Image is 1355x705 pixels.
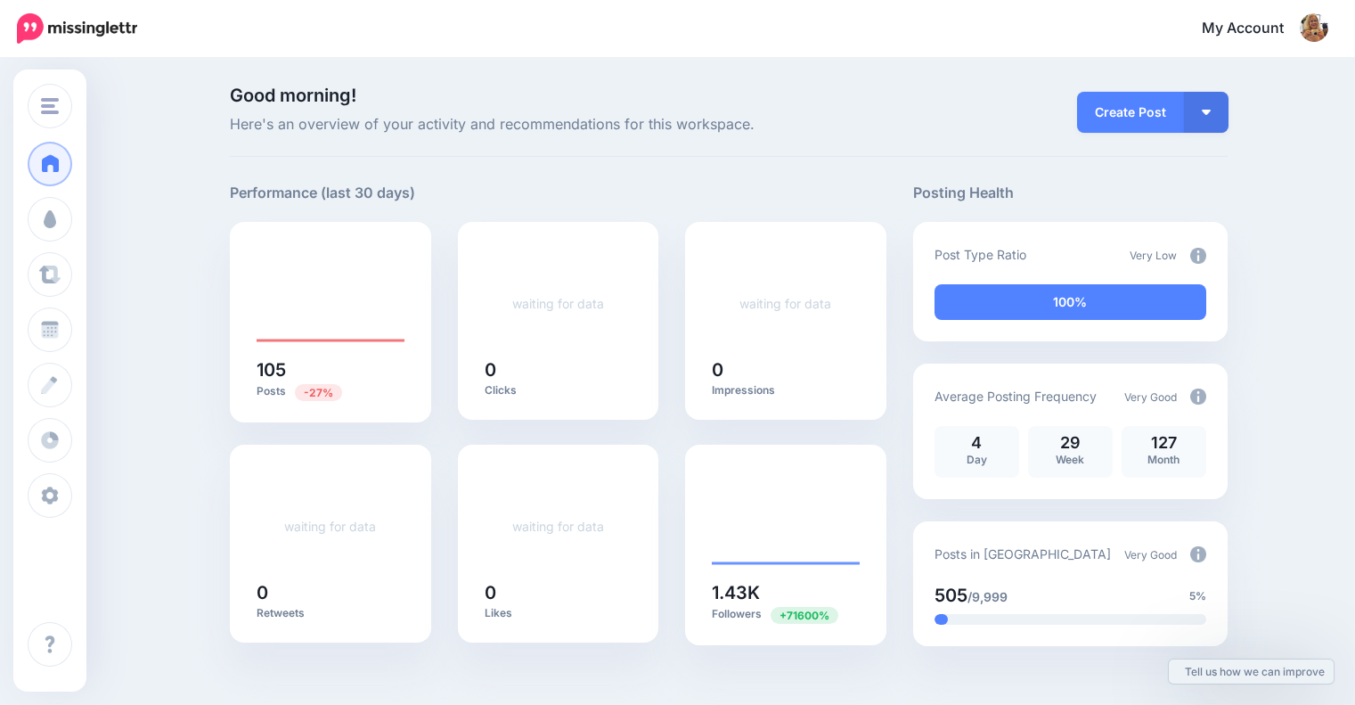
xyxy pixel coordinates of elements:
p: 127 [1131,435,1197,451]
span: /9,999 [967,589,1008,604]
span: Very Good [1124,390,1177,404]
p: Impressions [712,383,860,398]
img: info-circle-grey.png [1190,248,1206,264]
img: arrow-down-white.png [1202,110,1211,115]
h5: Posting Health [913,182,1228,204]
span: Very Good [1124,548,1177,562]
p: Post Type Ratio [935,244,1026,265]
h5: 0 [485,584,633,602]
h5: 1.43K [712,584,860,602]
span: Month [1147,453,1180,466]
a: waiting for data [284,519,376,534]
p: Likes [485,606,633,620]
h5: 0 [257,584,404,602]
img: info-circle-grey.png [1190,546,1206,562]
div: 5% of your posts in the last 30 days have been from Drip Campaigns [935,614,948,625]
p: 29 [1037,435,1104,451]
a: Tell us how we can improve [1169,660,1334,684]
h5: 0 [712,361,860,379]
span: Week [1056,453,1084,466]
span: Here's an overview of your activity and recommendations for this workspace. [230,113,886,136]
p: Posts in [GEOGRAPHIC_DATA] [935,544,1111,564]
img: menu.png [41,98,59,114]
p: Average Posting Frequency [935,386,1097,406]
div: 100% of your posts in the last 30 days have been from Drip Campaigns [935,284,1206,320]
a: waiting for data [512,519,604,534]
a: waiting for data [739,296,831,311]
a: waiting for data [512,296,604,311]
span: 505 [935,585,967,606]
p: 4 [943,435,1010,451]
a: My Account [1184,7,1328,51]
span: Very Low [1130,249,1177,262]
p: Retweets [257,606,404,620]
h5: Performance (last 30 days) [230,182,415,204]
h5: 105 [257,361,404,379]
p: Clicks [485,383,633,398]
span: Previous period: 2 [771,607,838,624]
p: Followers [712,606,860,623]
span: Previous period: 143 [295,384,342,401]
span: Good morning! [230,85,356,106]
img: Missinglettr [17,13,137,44]
img: info-circle-grey.png [1190,389,1206,405]
span: Day [967,453,987,466]
a: Create Post [1077,92,1184,133]
span: 5% [1189,587,1206,605]
p: Posts [257,383,404,400]
h5: 0 [485,361,633,379]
